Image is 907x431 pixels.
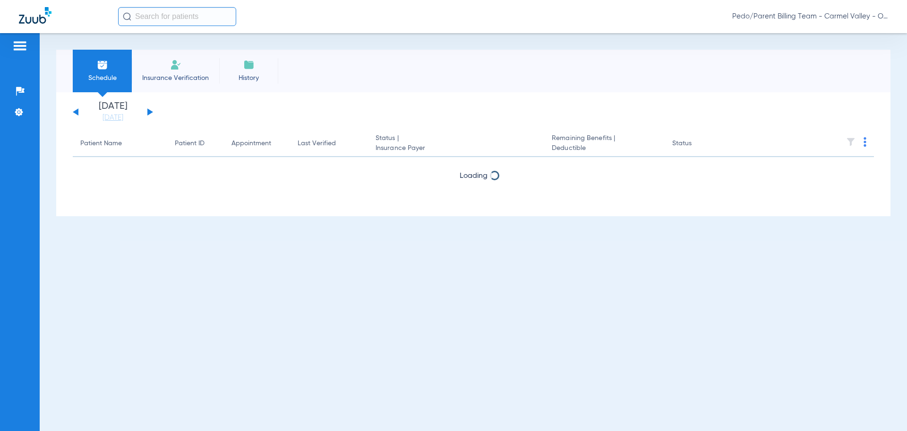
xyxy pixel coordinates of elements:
[732,12,888,21] span: Pedo/Parent Billing Team - Carmel Valley - Ortho | The Super Dentists
[226,73,271,83] span: History
[298,139,336,149] div: Last Verified
[368,131,544,157] th: Status |
[118,7,236,26] input: Search for patients
[846,137,856,147] img: filter.svg
[85,113,141,123] a: [DATE]
[298,139,360,149] div: Last Verified
[552,143,657,153] span: Deductible
[170,59,181,70] img: Manual Insurance Verification
[175,139,216,149] div: Patient ID
[123,12,131,21] img: Search Icon
[665,131,728,157] th: Status
[243,59,255,70] img: History
[231,139,271,149] div: Appointment
[80,139,122,149] div: Patient Name
[864,137,866,147] img: group-dot-blue.svg
[175,139,205,149] div: Patient ID
[85,102,141,123] li: [DATE]
[460,172,488,180] span: Loading
[139,73,212,83] span: Insurance Verification
[97,59,108,70] img: Schedule
[544,131,664,157] th: Remaining Benefits |
[80,139,160,149] div: Patient Name
[231,139,282,149] div: Appointment
[80,73,125,83] span: Schedule
[376,143,537,153] span: Insurance Payer
[19,7,51,24] img: Zuub Logo
[12,40,27,52] img: hamburger-icon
